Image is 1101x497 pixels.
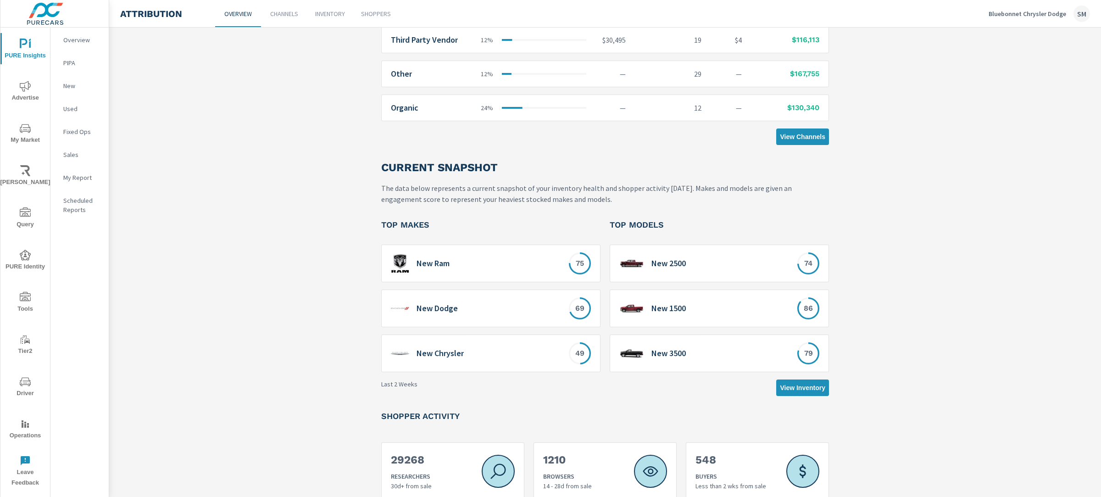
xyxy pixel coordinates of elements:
[619,344,644,363] img: New 3500
[63,150,101,159] p: Sales
[3,81,47,103] span: Advertise
[50,79,109,93] div: New
[417,259,450,268] h6: New Ram
[610,219,664,230] h5: Top Models
[543,472,592,480] p: Browsers
[543,452,592,468] h3: 1210
[695,481,766,491] p: Less than 2 wks from sale
[709,34,742,45] p: $4
[481,36,497,44] p: 12%
[417,349,464,358] h6: New Chrysler
[270,9,298,18] p: Channels
[3,165,47,188] span: [PERSON_NAME]
[50,102,109,116] div: Used
[619,299,644,318] img: New 1500
[575,349,584,358] h6: 49
[391,254,409,273] img: R
[63,173,101,182] p: My Report
[381,219,429,230] h5: Top Makes
[3,292,47,314] span: Tools
[481,104,497,112] p: 24%
[776,128,829,145] a: View Channels
[804,349,813,358] h6: 79
[594,34,626,45] p: $30,495
[633,102,701,113] p: 12
[3,376,47,399] span: Driver
[3,455,47,488] span: Leave Feedback
[50,148,109,162] div: Sales
[776,380,829,396] a: View Inventory
[391,472,432,480] p: Researchers
[575,304,584,313] h6: 69
[804,304,813,313] h6: 86
[633,34,701,45] p: 19
[50,194,109,217] div: Scheduled Reports
[1073,6,1090,22] div: SM
[780,133,825,141] span: View Channels
[50,56,109,70] div: PIPA
[804,259,812,268] h6: 74
[780,384,825,392] span: View Inventory
[481,70,497,78] p: 12%
[63,35,101,45] p: Overview
[120,8,182,19] h4: Attribution
[391,481,432,491] p: 30d+ from sale
[63,127,101,136] p: Fixed Ops
[543,481,592,491] p: 14 - 28d from sale
[391,69,412,78] h6: Other
[63,81,101,90] p: New
[50,171,109,184] div: My Report
[63,196,101,214] p: Scheduled Reports
[749,103,819,112] h6: $130,340
[594,102,626,113] p: —
[709,102,742,113] p: —
[709,68,742,79] p: —
[594,68,626,79] p: —
[50,33,109,47] div: Overview
[315,9,345,18] p: Inventory
[381,380,417,396] p: Last 2 Weeks
[3,419,47,441] span: Operations
[3,39,47,61] span: PURE Insights
[381,411,460,421] h5: Shopper Activity
[633,68,701,79] p: 29
[3,123,47,145] span: My Market
[749,69,819,78] h6: $167,755
[651,304,686,313] h6: New 1500
[3,207,47,230] span: Query
[417,304,458,313] h6: New Dodge
[381,183,829,205] p: The data below represents a current snapshot of your inventory health and shopper activity [DATE]...
[391,344,409,363] img: C
[391,103,418,112] h6: Organic
[391,299,409,318] img: D
[224,9,252,18] p: Overview
[391,452,432,468] h3: 29268
[361,9,391,18] p: Shoppers
[3,334,47,357] span: Tier2
[619,254,644,273] img: New 2500
[989,10,1066,18] p: Bluebonnet Chrysler Dodge
[63,58,101,67] p: PIPA
[576,259,584,268] h6: 75
[391,35,458,45] h6: Third Party Vendor
[749,35,819,45] h6: $116,113
[651,349,686,358] h6: New 3500
[3,250,47,272] span: PURE Identity
[651,259,686,268] h6: New 2500
[695,472,766,480] p: Buyers
[695,452,766,468] h3: 548
[63,104,101,113] p: Used
[50,125,109,139] div: Fixed Ops
[381,160,498,175] h3: Current Snapshot
[0,28,50,492] div: nav menu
